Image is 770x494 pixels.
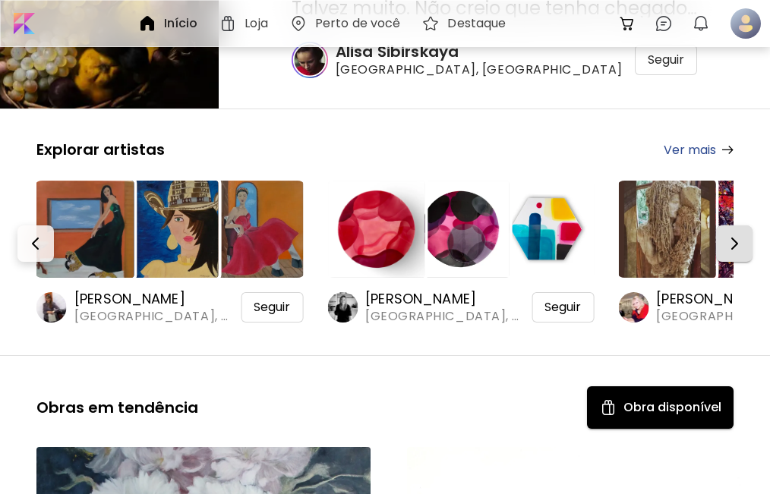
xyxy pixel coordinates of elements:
a: Alisa Sibirskaya[GEOGRAPHIC_DATA], [GEOGRAPHIC_DATA]Seguir [292,42,697,78]
div: Seguir [241,292,303,323]
h6: Alisa Sibirskaya [336,42,623,61]
a: Ver mais [664,140,734,159]
a: https://cdn.kaleido.art/CDN/Artwork/92376/Thumbnail/large.webp?updated=404215https://cdn.kaleido.... [36,178,303,325]
img: https://cdn.kaleido.art/CDN/Artwork/92376/Thumbnail/large.webp?updated=404215 [36,181,134,278]
button: Available ArtObra disponível [587,386,734,429]
button: Prev-button [17,225,54,262]
h5: Explorar artistas [36,140,165,159]
img: cart [618,14,636,33]
img: Prev-button [27,234,45,253]
h5: Obra disponível [623,398,721,417]
span: Seguir [544,300,581,315]
span: Seguir [648,52,684,68]
span: [GEOGRAPHIC_DATA], [GEOGRAPHIC_DATA] [74,308,229,325]
a: Início [138,14,204,33]
a: Destaque [421,14,512,33]
span: [GEOGRAPHIC_DATA], [GEOGRAPHIC_DATA] [336,61,623,78]
img: arrow-right [722,146,734,154]
div: Seguir [532,292,594,323]
h6: Loja [245,17,267,30]
img: bellIcon [692,14,710,33]
a: Loja [219,14,273,33]
span: Seguir [254,300,290,315]
img: https://cdn.kaleido.art/CDN/Artwork/175577/Thumbnail/large.webp?updated=778158 [618,181,715,278]
h6: Perto de você [315,17,401,30]
span: [GEOGRAPHIC_DATA], [GEOGRAPHIC_DATA] [365,308,520,325]
h6: Destaque [447,17,506,30]
img: Available Art [599,398,617,417]
img: chatIcon [655,14,673,33]
img: https://cdn.kaleido.art/CDN/Artwork/164250/Thumbnail/large.webp?updated=733052 [327,181,424,278]
img: Next-button [725,234,743,253]
h6: Início [164,17,198,30]
h6: [PERSON_NAME] [74,290,229,308]
button: bellIcon [688,11,714,36]
a: https://cdn.kaleido.art/CDN/Artwork/164250/Thumbnail/large.webp?updated=733052https://cdn.kaleido... [327,178,594,325]
h5: Obras em tendência [36,398,198,417]
img: https://cdn.kaleido.art/CDN/Artwork/164249/Thumbnail/medium.webp?updated=733050 [412,181,510,278]
img: https://cdn.kaleido.art/CDN/Artwork/137267/Thumbnail/medium.webp?updated=619153 [121,181,218,278]
img: https://cdn.kaleido.art/CDN/Artwork/164247/Thumbnail/medium.webp?updated=733039 [497,181,594,278]
a: Perto de você [289,14,407,33]
div: Seguir [635,45,697,75]
img: https://cdn.kaleido.art/CDN/Artwork/92381/Thumbnail/medium.webp?updated=404195 [206,181,303,278]
h6: [PERSON_NAME] [365,290,520,308]
button: Next-button [716,225,753,262]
